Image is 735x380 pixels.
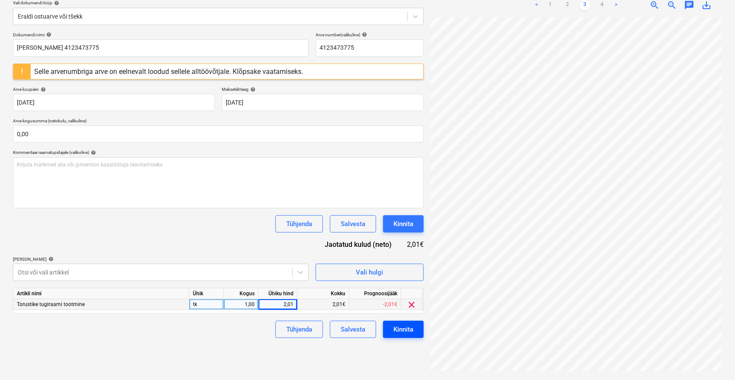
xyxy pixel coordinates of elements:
span: help [47,256,54,262]
span: help [39,87,46,92]
p: Arve kogusumma (netokulu, valikuline) [13,118,424,125]
div: Salvesta [341,324,365,335]
div: 2,01€ [297,299,349,310]
div: Ühik [189,288,224,299]
input: Arve kuupäeva pole määratud. [13,94,215,111]
button: Salvesta [330,215,376,233]
div: Artikli nimi [13,288,189,299]
div: Kinnita [393,324,413,335]
div: Arve kuupäev [13,86,215,92]
div: tk [189,299,224,310]
div: Kokku [297,288,349,299]
div: Arve number (valikuline) [316,32,424,38]
span: help [249,87,256,92]
div: Prognoosijääk [349,288,401,299]
button: Tühjenda [275,321,323,338]
div: [PERSON_NAME] [13,256,309,262]
input: Arve number [316,39,424,57]
div: Maksetähtaeg [222,86,424,92]
div: Tühjenda [286,218,312,230]
div: Kommentaar raamatupidajale (valikuline) [13,150,424,155]
button: Salvesta [330,321,376,338]
div: 2,01 [262,299,294,310]
div: Vali hulgi [356,267,383,278]
span: help [360,32,367,37]
input: Dokumendi nimi [13,39,309,57]
span: help [89,150,96,155]
div: Salvesta [341,218,365,230]
div: 2,01€ [406,239,424,249]
div: -2,01€ [349,299,401,310]
div: Dokumendi nimi [13,32,309,38]
button: Tühjenda [275,215,323,233]
span: help [52,0,59,6]
button: Kinnita [383,321,424,338]
button: Vali hulgi [316,264,424,281]
div: Ühiku hind [259,288,297,299]
div: Tühjenda [286,324,312,335]
span: Torustike tugiraami tootmine [17,301,85,307]
div: 1,00 [227,299,255,310]
div: Kinnita [393,218,413,230]
div: Selle arvenumbriga arve on eelnevalt loodud sellele alltöövõtjale. Klõpsake vaatamiseks. [34,67,303,76]
div: Jaotatud kulud (neto) [311,239,406,249]
input: Arve kogusumma (netokulu, valikuline) [13,125,424,143]
button: Kinnita [383,215,424,233]
span: clear [407,300,417,310]
div: Kogus [224,288,259,299]
span: help [45,32,51,37]
input: Tähtaega pole määratud [222,94,424,111]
